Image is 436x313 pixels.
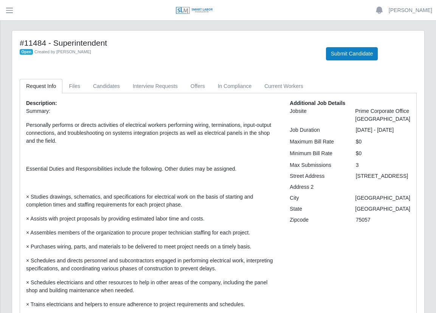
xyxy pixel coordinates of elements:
[26,215,278,223] p: × Assists with project proposals by providing estimated labor time and costs.
[26,107,278,115] p: Summary:
[20,49,33,55] span: Open
[26,100,57,106] b: Description:
[284,194,349,202] div: City
[326,47,378,60] button: Submit Candidate
[126,79,184,94] a: Interview Requests
[284,172,350,180] div: Street Address
[26,165,278,173] p: Essential Duties and Responsibilities include the following. Other duties may be assigned.
[284,161,350,169] div: Max Submissions
[284,183,350,191] div: Address 2
[349,194,416,202] div: [GEOGRAPHIC_DATA]
[87,79,126,94] a: Candidates
[20,79,62,94] a: Request Info
[284,138,350,146] div: Maximum Bill Rate
[349,107,416,123] div: Prime Corporate Office [GEOGRAPHIC_DATA]
[290,100,345,106] b: Additional Job Details
[62,79,87,94] a: Files
[26,193,278,209] p: × Studies drawings, schematics, and specifications for electrical work on the basis of starting a...
[184,79,211,94] a: Offers
[26,301,278,308] p: × Trains electricians and helpers to ensure adherence to project requirements and schedules.
[350,161,416,169] div: 3
[258,79,309,94] a: Current Workers
[284,205,349,213] div: State
[175,6,213,15] img: SLM Logo
[349,205,416,213] div: [GEOGRAPHIC_DATA]
[26,121,278,145] p: Personally performs or directs activities of electrical workers performing wiring, terminations, ...
[350,216,416,224] div: 75057
[284,126,350,134] div: Job Duration
[26,243,278,251] p: × Purchases wiring, parts, and materials to be delivered to meet project needs on a timely basis.
[350,126,416,134] div: [DATE] - [DATE]
[26,279,278,294] p: × Schedules electricians and other resources to help in other areas of the company, including the...
[26,229,278,237] p: × Assembles members of the organization to procure proper technician staffing for each project.
[284,107,349,123] div: Jobsite
[284,150,350,157] div: Minimum Bill Rate
[26,257,278,273] p: × Schedules and directs personnel and subcontractors engaged in performing electrical work, inter...
[20,38,315,48] h4: #11484 - Superintendent
[350,150,416,157] div: $0
[389,6,432,14] a: [PERSON_NAME]
[34,49,91,54] span: Created by [PERSON_NAME]
[284,216,350,224] div: Zipcode
[350,172,416,180] div: [STREET_ADDRESS]
[211,79,258,94] a: In Compliance
[350,138,416,146] div: $0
